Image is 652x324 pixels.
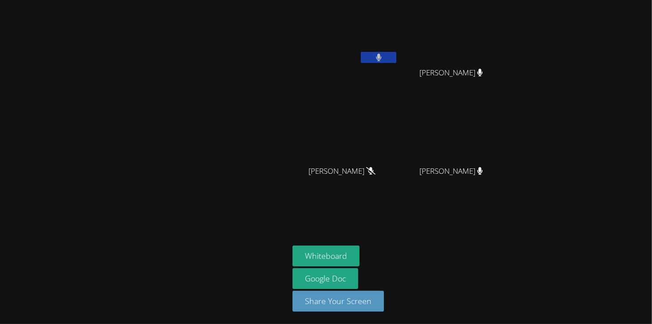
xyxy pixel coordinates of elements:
[419,66,483,79] span: [PERSON_NAME]
[419,165,483,178] span: [PERSON_NAME]
[292,291,384,312] button: Share Your Screen
[308,165,375,178] span: [PERSON_NAME]
[292,246,360,266] button: Whiteboard
[292,268,358,289] a: Google Doc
